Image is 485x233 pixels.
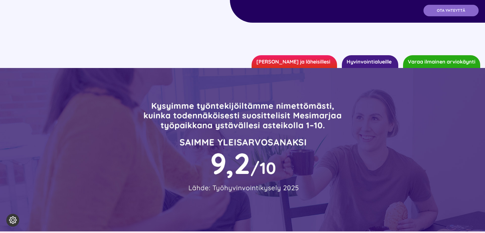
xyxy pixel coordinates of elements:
[252,55,337,68] a: [PERSON_NAME] ja läheisillesi
[437,8,465,13] span: OTA YHTEYTTÄ
[423,5,479,16] a: OTA YHTEYTTÄ
[403,55,480,68] a: Varaa ilmainen arviokäynti
[6,214,19,227] button: Evästeasetukset
[342,55,398,68] a: Hyvinvointialueille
